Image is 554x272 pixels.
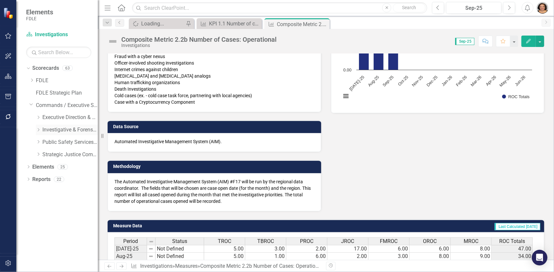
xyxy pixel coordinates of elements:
[514,75,526,87] text: Jun-26
[532,250,547,265] div: Open Intercom Messenger
[218,238,231,244] span: TROC
[57,164,68,170] div: 25
[411,75,424,88] text: Nov-25
[388,44,398,70] path: Sep-25, 27. ROC Totals .
[132,2,427,14] input: Search ClearPoint...
[156,245,204,253] td: Not Defined
[32,176,51,183] a: Reports
[121,43,277,48] div: Investigations
[32,65,59,72] a: Scorecards
[508,94,530,99] text: ROC Totals
[42,139,98,146] a: Public Safety Services Command
[402,5,416,10] span: Search
[485,75,497,87] text: Apr-26
[149,239,154,244] img: 8DAGhfEEPCf229AAAAAElFTkSuQmCC
[348,75,365,92] text: [DATE]-25
[200,263,322,269] div: Composite Metric 2.2b Number of Cases: Operational
[382,75,395,88] text: Sep-25
[36,102,98,109] a: Commands / Executive Support Branch
[441,75,453,87] text: Jan-26
[113,164,318,169] h3: Methodology
[114,138,314,145] p: Automated Investigative Management System (AIM).
[3,8,15,19] img: ClearPoint Strategy
[26,31,91,38] a: Investigations
[114,19,314,105] p: Threats against the Homeland Crimes related to illegal immigration (ex. – human smuggling, drug t...
[410,245,451,253] td: 6.00
[446,2,502,14] button: Sep-25
[62,66,73,71] div: 63
[343,68,352,72] text: 0.00
[131,263,321,270] div: » »
[368,245,410,253] td: 6.00
[451,245,492,253] td: 8.00
[397,75,409,87] text: Oct-25
[393,3,426,12] button: Search
[172,238,187,244] span: Status
[36,77,98,84] a: FDLE
[327,253,368,260] td: 2.00
[140,263,172,269] a: Investigations
[124,238,138,244] span: Period
[502,95,530,99] button: Show ROC Totals
[42,114,98,121] a: Executive Direction & Business Support
[141,20,184,28] div: Loading...
[130,20,184,28] a: Loading...
[156,253,204,260] td: Not Defined
[455,75,468,87] text: Feb-26
[245,253,286,260] td: 1.00
[499,238,525,244] span: ROC Totals
[245,245,286,253] td: 3.00
[455,38,474,45] span: Sep-25
[495,223,540,230] span: Last Calculated [DATE]
[492,245,533,253] td: 47.00
[114,245,147,253] td: [DATE]-25
[113,223,278,228] h3: Measure Data
[470,75,482,87] text: Mar-26
[338,8,538,106] div: Chart. Highcharts interactive chart.
[114,253,147,260] td: Aug-25
[114,178,314,204] p: The Automated Investigative Management System (AIM) #F17 will be run by the regional data coordin...
[209,20,260,28] div: KPI 1.1 Number of cases opened for requests for FDLE investigative resources and assistance by pa...
[204,253,245,260] td: 5.00
[175,263,198,269] a: Measures
[367,75,380,88] text: Aug-25
[341,238,354,244] span: JROC
[300,238,313,244] span: PROC
[426,75,439,88] text: Dec-25
[277,20,328,28] div: Composite Metric 2.2b Number of Cases: Operational
[113,124,318,129] h3: Data Source
[42,151,98,159] a: Strategic Justice Command
[121,36,277,43] div: Composite Metric 2.2b Number of Cases: Operational
[410,253,451,260] td: 8.00
[286,253,327,260] td: 6.00
[498,75,512,88] text: May-26
[341,92,351,101] button: View chart menu, Chart
[198,20,260,28] a: KPI 1.1 Number of cases opened for requests for FDLE investigative resources and assistance by pa...
[338,8,535,106] svg: Interactive chart
[448,4,499,12] div: Sep-25
[148,246,154,251] img: 8DAGhfEEPCf229AAAAAElFTkSuQmCC
[54,176,64,182] div: 22
[108,36,118,47] img: Not Defined
[373,37,383,70] path: Aug-25, 34. ROC Totals .
[451,253,492,260] td: 9.00
[36,89,98,97] a: FDLE Strategic Plan
[380,238,398,244] span: FMROC
[537,2,548,14] img: Nancy Verhine
[32,163,54,171] a: Elements
[327,245,368,253] td: 17.00
[26,8,53,16] span: Elements
[368,253,410,260] td: 3.00
[148,254,154,259] img: 8DAGhfEEPCf229AAAAAElFTkSuQmCC
[492,253,533,260] td: 34.00
[204,245,245,253] td: 5.00
[26,16,53,21] small: FDLE
[286,245,327,253] td: 2.00
[42,126,98,134] a: Investigative & Forensic Services Command
[464,238,478,244] span: MROC
[26,47,91,58] input: Search Below...
[257,238,274,244] span: TBROC
[423,238,437,244] span: OROC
